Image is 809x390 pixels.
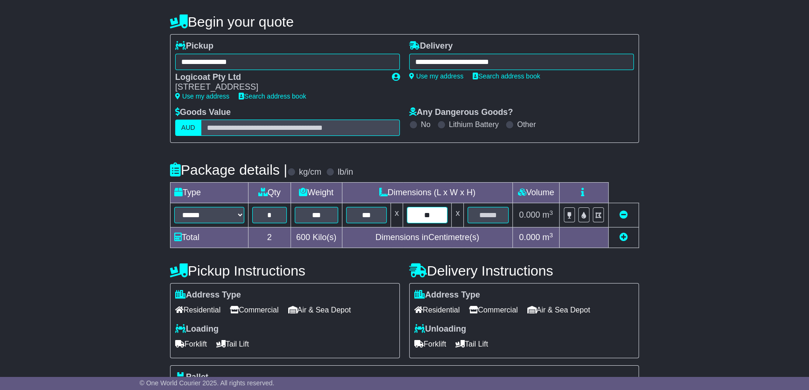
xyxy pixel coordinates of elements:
sup: 3 [549,232,553,239]
span: Commercial [230,303,278,317]
span: Forklift [175,337,207,351]
a: Add new item [619,233,628,242]
td: x [452,203,464,227]
span: © One World Courier 2025. All rights reserved. [140,379,275,387]
span: Air & Sea Depot [527,303,590,317]
h4: Begin your quote [170,14,639,29]
a: Search address book [473,72,540,80]
label: Pallet [175,372,208,383]
a: Use my address [175,92,229,100]
div: [STREET_ADDRESS] [175,82,383,92]
a: Use my address [409,72,463,80]
div: Logicoat Pty Ltd [175,72,383,83]
td: Dimensions in Centimetre(s) [342,227,512,248]
label: Goods Value [175,107,231,118]
td: x [391,203,403,227]
label: Address Type [175,290,241,300]
label: Lithium Battery [449,120,499,129]
td: Qty [248,183,291,203]
h4: Delivery Instructions [409,263,639,278]
sup: 3 [549,209,553,216]
span: Forklift [414,337,446,351]
span: Air & Sea Depot [288,303,351,317]
a: Remove this item [619,210,628,220]
label: Delivery [409,41,453,51]
label: Address Type [414,290,480,300]
span: Commercial [469,303,518,317]
label: Other [517,120,536,129]
span: m [542,233,553,242]
span: 0.000 [519,233,540,242]
td: Dimensions (L x W x H) [342,183,512,203]
label: AUD [175,120,201,136]
span: 0.000 [519,210,540,220]
h4: Package details | [170,162,287,177]
label: Pickup [175,41,213,51]
span: Residential [414,303,460,317]
label: Any Dangerous Goods? [409,107,513,118]
label: Unloading [414,324,466,334]
a: Search address book [239,92,306,100]
td: Weight [291,183,342,203]
label: lb/in [338,167,353,177]
td: Volume [512,183,559,203]
span: 600 [296,233,310,242]
td: Kilo(s) [291,227,342,248]
td: 2 [248,227,291,248]
h4: Pickup Instructions [170,263,400,278]
span: m [542,210,553,220]
td: Type [170,183,248,203]
span: Residential [175,303,220,317]
label: Loading [175,324,219,334]
label: No [421,120,430,129]
td: Total [170,227,248,248]
span: Tail Lift [216,337,249,351]
span: Tail Lift [455,337,488,351]
label: kg/cm [299,167,321,177]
